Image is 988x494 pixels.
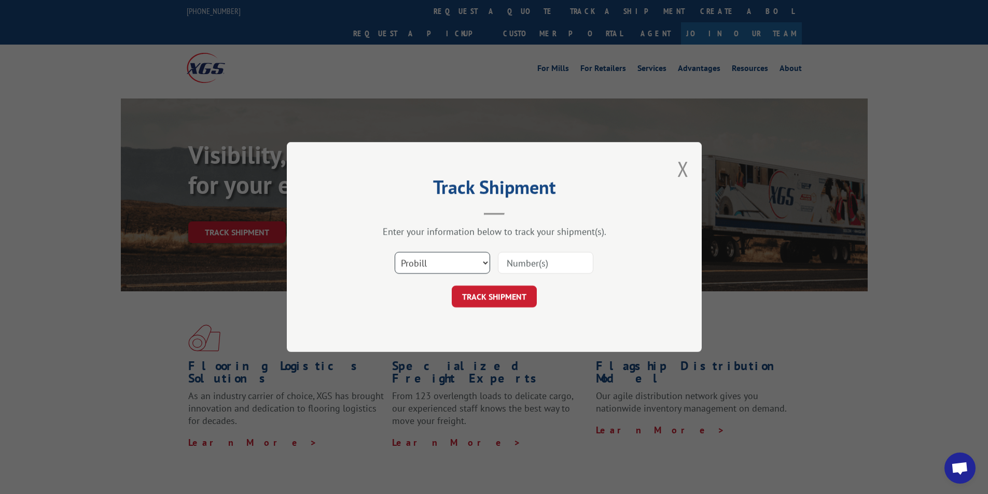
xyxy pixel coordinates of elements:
[677,155,689,182] button: Close modal
[452,286,537,307] button: TRACK SHIPMENT
[339,225,650,237] div: Enter your information below to track your shipment(s).
[944,453,976,484] div: Open chat
[339,180,650,200] h2: Track Shipment
[498,252,593,274] input: Number(s)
